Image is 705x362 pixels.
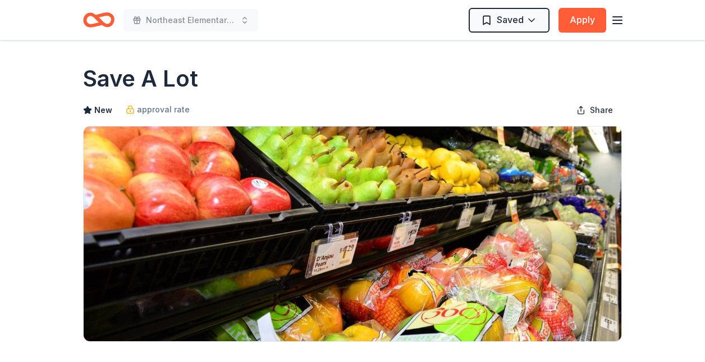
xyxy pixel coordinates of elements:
span: Northeast Elementary School Fall Festival [146,13,236,27]
span: Share [590,103,613,117]
button: Apply [558,8,606,33]
button: Northeast Elementary School Fall Festival [123,9,258,31]
button: Saved [469,8,550,33]
h1: Save A Lot [83,63,198,94]
a: approval rate [126,103,190,116]
span: Saved [497,12,524,27]
button: Share [567,99,622,121]
a: Home [83,7,115,33]
span: approval rate [137,103,190,116]
span: New [94,103,112,117]
img: Image for Save A Lot [84,126,621,341]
